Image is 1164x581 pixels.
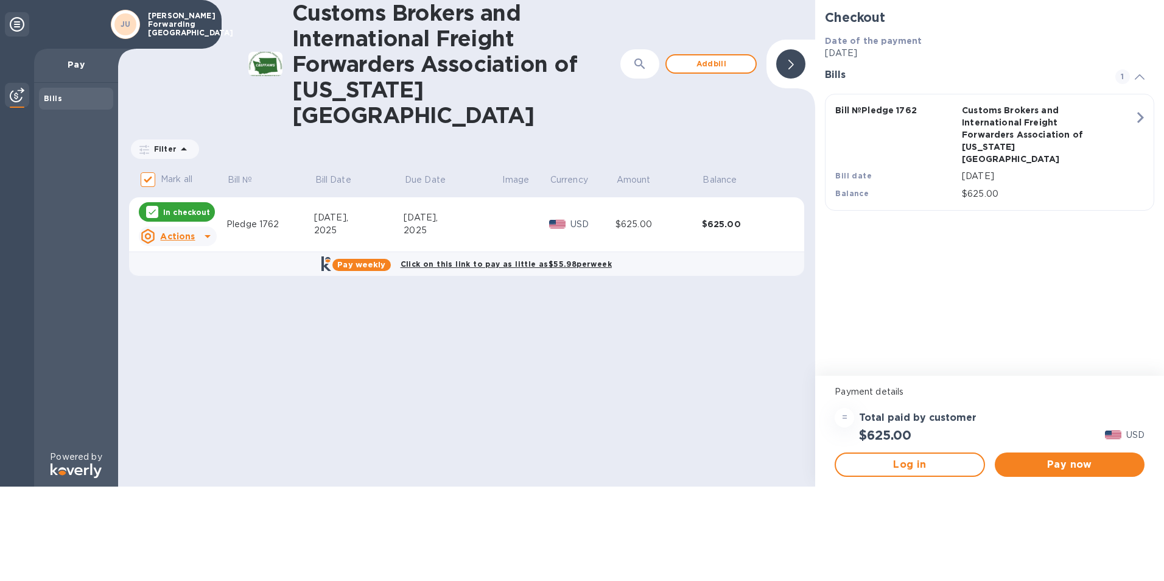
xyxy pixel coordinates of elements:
div: = [835,408,854,428]
p: Bill Date [315,174,351,186]
p: USD [570,218,615,231]
p: Filter [149,144,177,154]
b: Click on this link to pay as little as $55.98 per week [401,259,612,269]
p: $625.00 [962,188,1134,200]
p: Due Date [405,174,446,186]
b: Bill date [835,171,872,180]
p: Payment details [835,386,1145,398]
div: $625.00 [702,218,788,230]
p: [DATE] [962,170,1134,183]
span: Amount [617,174,667,186]
span: Pay now [1004,457,1135,472]
span: Bill Date [315,174,367,186]
p: Mark all [161,173,192,186]
p: Pay [44,58,108,71]
p: Image [502,174,529,186]
span: Due Date [405,174,461,186]
div: Pledge 1762 [226,218,314,231]
span: Balance [703,174,752,186]
span: Log in [846,457,973,472]
button: Addbill [665,54,757,74]
span: Bill № [228,174,268,186]
span: Add bill [676,57,746,71]
b: JU [121,19,131,29]
h2: Checkout [825,10,1154,25]
p: Customs Brokers and International Freight Forwarders Association of [US_STATE][GEOGRAPHIC_DATA] [962,104,1084,165]
div: 2025 [404,224,502,237]
p: [DATE] [825,47,1154,60]
h3: Total paid by customer [859,412,976,424]
span: 1 [1115,69,1130,84]
div: 2025 [314,224,404,237]
p: Bill № [228,174,253,186]
button: Log in [835,452,984,477]
div: [DATE], [404,211,502,224]
div: $625.00 [615,218,702,231]
p: USD [1126,429,1145,442]
h3: Bills [825,69,1101,81]
p: Bill № Pledge 1762 [835,104,957,116]
b: Pay weekly [337,260,385,269]
b: Balance [835,189,869,198]
p: Balance [703,174,737,186]
u: Actions [160,231,195,241]
p: In checkout [163,207,210,217]
img: USD [549,220,566,228]
img: Logo [51,463,102,478]
button: Bill №Pledge 1762Customs Brokers and International Freight Forwarders Association of [US_STATE][G... [825,94,1154,211]
p: [PERSON_NAME] Forwarding [GEOGRAPHIC_DATA] [148,12,209,37]
h2: $625.00 [859,428,911,443]
button: Pay now [995,452,1145,477]
b: Date of the payment [825,36,922,46]
b: Bills [44,94,62,103]
p: Currency [550,174,588,186]
p: Amount [617,174,651,186]
img: USD [1105,431,1121,439]
div: [DATE], [314,211,404,224]
p: Powered by [50,451,102,463]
